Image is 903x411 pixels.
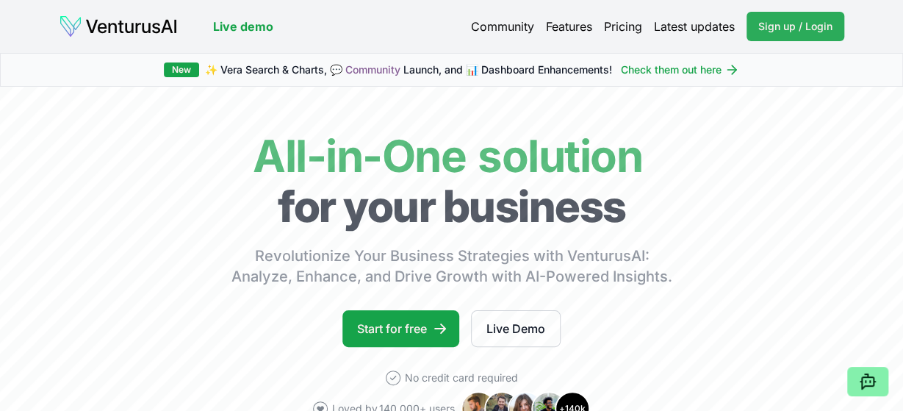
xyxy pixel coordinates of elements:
[59,15,178,38] img: logo
[546,18,592,35] a: Features
[471,310,561,347] a: Live Demo
[164,62,199,77] div: New
[213,18,273,35] a: Live demo
[205,62,612,77] span: ✨ Vera Search & Charts, 💬 Launch, and 📊 Dashboard Enhancements!
[471,18,534,35] a: Community
[345,63,400,76] a: Community
[758,19,832,34] span: Sign up / Login
[654,18,735,35] a: Latest updates
[621,62,739,77] a: Check them out here
[604,18,642,35] a: Pricing
[342,310,459,347] a: Start for free
[746,12,844,41] a: Sign up / Login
